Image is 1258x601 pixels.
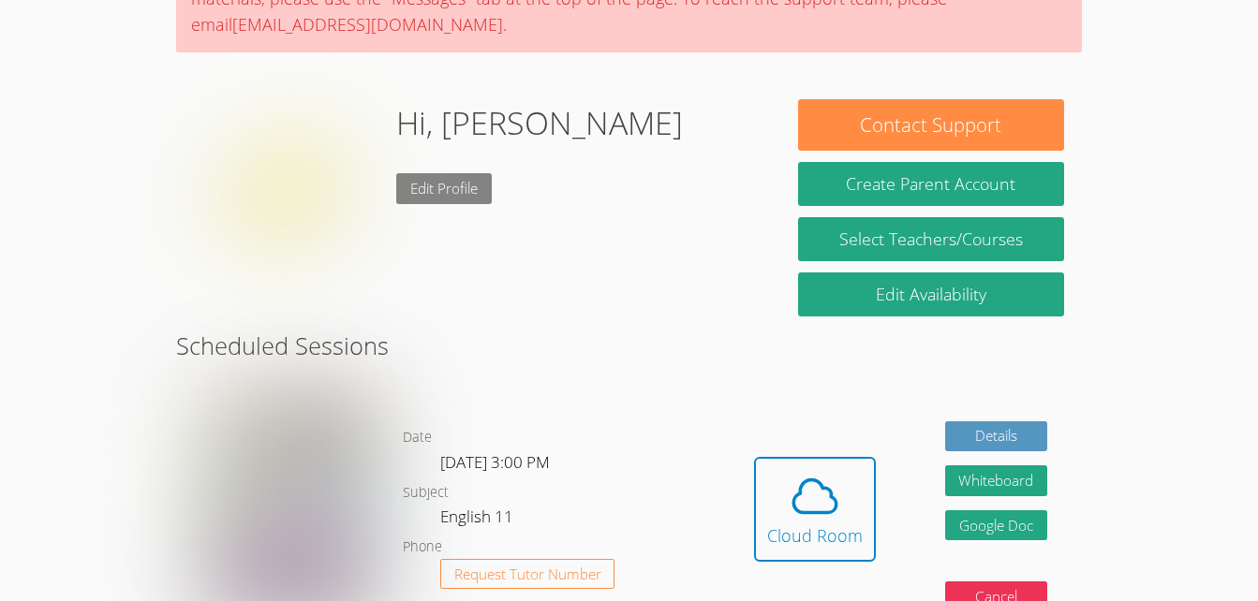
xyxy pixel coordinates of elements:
h1: Hi, [PERSON_NAME] [396,99,683,147]
a: Edit Profile [396,173,492,204]
a: Details [945,421,1048,452]
dt: Phone [403,535,442,559]
span: [DATE] 3:00 PM [440,451,550,473]
div: Cloud Room [767,522,863,549]
button: Contact Support [798,99,1064,151]
button: Create Parent Account [798,162,1064,206]
button: Cloud Room [754,457,876,562]
h2: Scheduled Sessions [176,328,1082,363]
a: Select Teachers/Courses [798,217,1064,261]
a: Google Doc [945,510,1048,541]
button: Whiteboard [945,465,1048,496]
dt: Subject [403,481,449,505]
dt: Date [403,426,432,449]
span: Request Tutor Number [454,567,601,581]
a: Edit Availability [798,272,1064,316]
img: default.png [194,99,381,286]
button: Request Tutor Number [440,559,615,590]
dd: English 11 [440,504,517,535]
